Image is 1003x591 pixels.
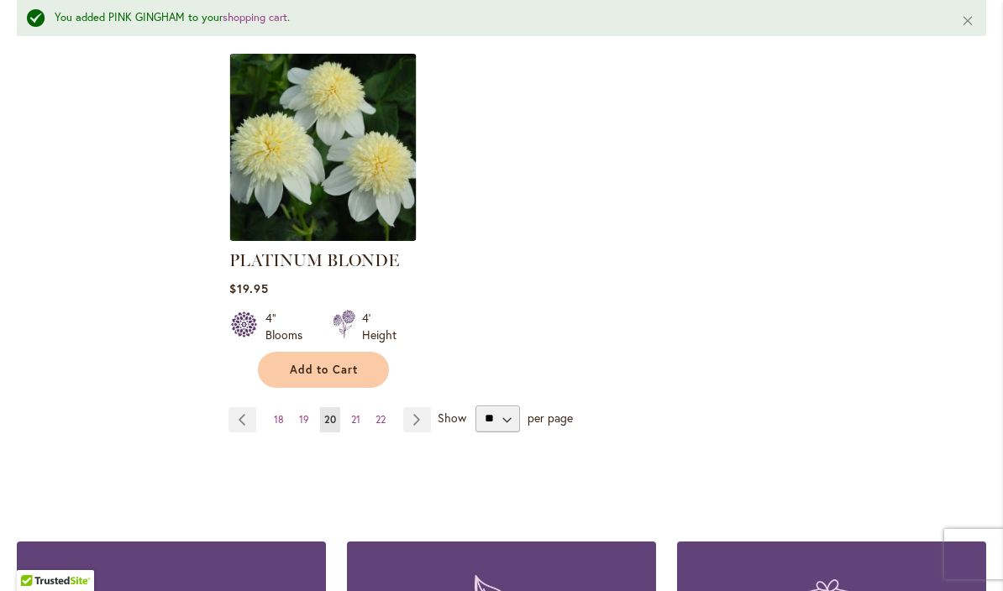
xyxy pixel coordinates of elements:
[223,10,287,24] a: shopping cart
[229,54,417,241] img: PLATINUM BLONDE
[528,409,573,425] span: per page
[299,413,309,426] span: 19
[347,407,365,432] a: 21
[258,352,389,388] button: Add to Cart
[13,531,60,578] iframe: Launch Accessibility Center
[371,407,390,432] a: 22
[295,407,313,432] a: 19
[55,10,936,26] div: You added PINK GINGHAM to your .
[274,413,284,426] span: 18
[229,280,269,296] span: $19.95
[229,250,399,270] a: PLATINUM BLONDE
[290,363,359,377] span: Add to Cart
[438,409,466,425] span: Show
[270,407,288,432] a: 18
[265,310,312,343] div: 4" Blooms
[362,310,396,343] div: 4' Height
[229,228,417,244] a: PLATINUM BLONDE
[324,413,336,426] span: 20
[375,413,386,426] span: 22
[351,413,360,426] span: 21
